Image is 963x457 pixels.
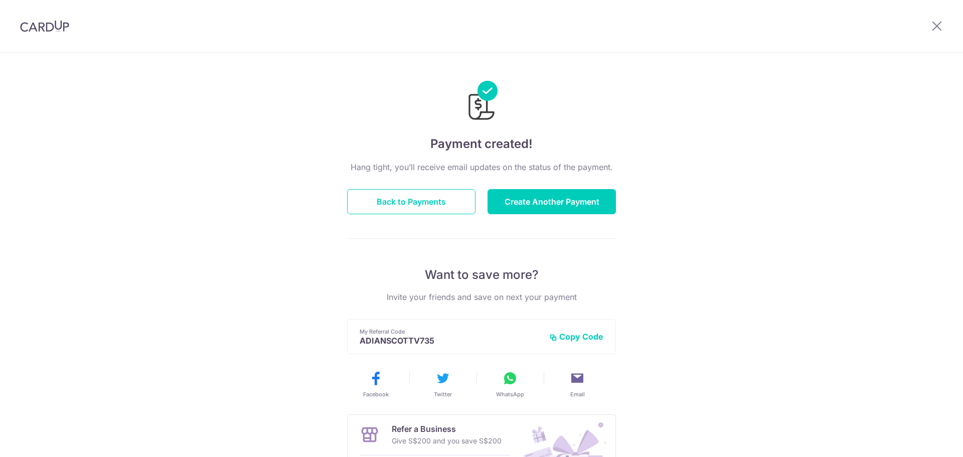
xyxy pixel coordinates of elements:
[347,267,616,283] p: Want to save more?
[413,370,472,398] button: Twitter
[549,332,603,342] button: Copy Code
[360,328,541,336] p: My Referral Code
[347,161,616,173] p: Hang tight, you’ll receive email updates on the status of the payment.
[488,189,616,214] button: Create Another Payment
[347,189,475,214] button: Back to Payments
[347,135,616,153] h4: Payment created!
[346,370,405,398] button: Facebook
[480,370,540,398] button: WhatsApp
[465,81,498,123] img: Payments
[570,390,585,398] span: Email
[392,423,502,435] p: Refer a Business
[434,390,452,398] span: Twitter
[360,336,541,346] p: ADIANSCOTTV735
[363,390,389,398] span: Facebook
[347,291,616,303] p: Invite your friends and save on next your payment
[20,20,69,32] img: CardUp
[548,370,607,398] button: Email
[392,435,502,447] p: Give S$200 and you save S$200
[496,390,524,398] span: WhatsApp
